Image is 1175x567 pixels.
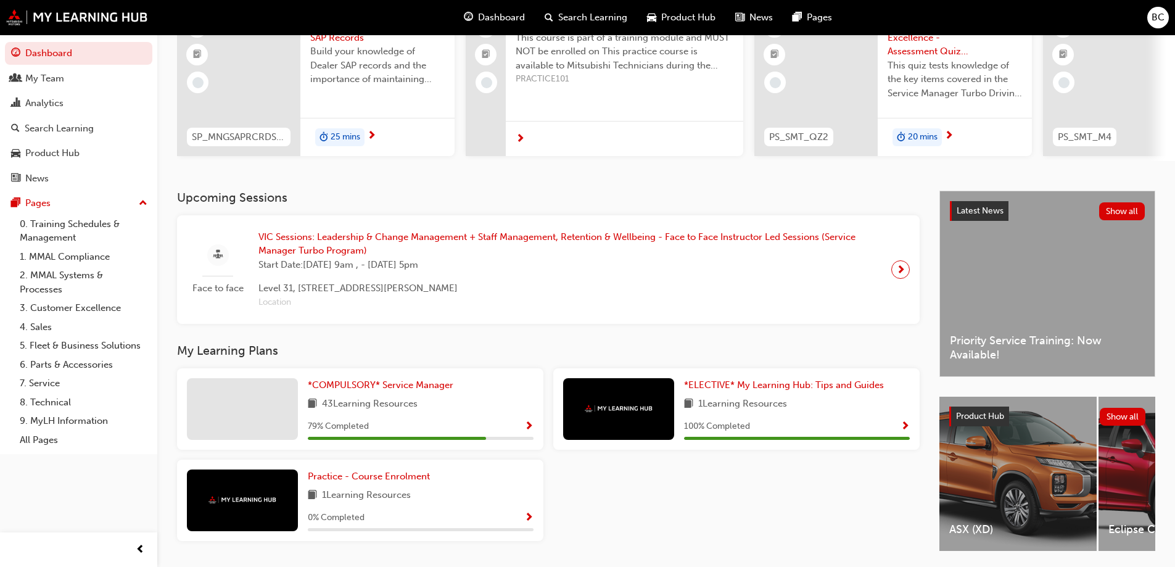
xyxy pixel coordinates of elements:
[464,10,473,25] span: guage-icon
[11,98,20,109] span: chart-icon
[5,67,152,90] a: My Team
[524,513,534,524] span: Show Progress
[1100,408,1146,426] button: Show all
[187,281,249,296] span: Face to face
[950,334,1145,362] span: Priority Service Training: Now Available!
[793,10,802,25] span: pages-icon
[896,261,905,278] span: next-icon
[308,488,317,503] span: book-icon
[535,5,637,30] a: search-iconSearch Learning
[308,379,453,391] span: *COMPULSORY* Service Manager
[585,405,653,413] img: mmal
[901,419,910,434] button: Show Progress
[807,10,832,25] span: Pages
[5,117,152,140] a: Search Learning
[15,215,152,247] a: 0. Training Schedules & Management
[944,131,954,142] span: next-icon
[322,397,418,412] span: 43 Learning Resources
[950,201,1145,221] a: Latest NewsShow all
[11,48,20,59] span: guage-icon
[177,7,455,156] a: SP_MNGSAPRCRDS_M1Managing Dealer Staff SAP RecordsBuild your knowledge of Dealer SAP records and ...
[5,142,152,165] a: Product Hub
[25,146,80,160] div: Product Hub
[25,196,51,210] div: Pages
[735,10,744,25] span: news-icon
[637,5,725,30] a: car-iconProduct Hub
[957,205,1004,216] span: Latest News
[15,431,152,450] a: All Pages
[15,412,152,431] a: 9. MyLH Information
[481,77,492,88] span: learningRecordVerb_NONE-icon
[25,122,94,136] div: Search Learning
[949,407,1145,426] a: Product HubShow all
[516,72,733,86] span: PRACTICE101
[949,523,1087,537] span: ASX (XD)
[749,10,773,25] span: News
[187,225,910,315] a: Face to faceVIC Sessions: Leadership & Change Management + Staff Management, Retention & Wellbein...
[177,191,920,205] h3: Upcoming Sessions
[1059,47,1068,63] span: booktick-icon
[308,471,430,482] span: Practice - Course Enrolment
[193,47,202,63] span: booktick-icon
[258,258,881,272] span: Start Date: [DATE] 9am , - [DATE] 5pm
[661,10,715,25] span: Product Hub
[15,247,152,267] a: 1. MMAL Compliance
[308,420,369,434] span: 79 % Completed
[516,31,733,73] span: This course is part of a training module and MUST NOT be enrolled on This practice course is avai...
[213,247,223,263] span: sessionType_FACE_TO_FACE-icon
[258,281,881,296] span: Level 31, [STREET_ADDRESS][PERSON_NAME]
[15,393,152,412] a: 8. Technical
[6,9,148,25] a: mmal
[466,7,743,156] a: Practice - Course EnrolmentThis course is part of a training module and MUST NOT be enrolled on T...
[770,77,781,88] span: learningRecordVerb_NONE-icon
[783,5,842,30] a: pages-iconPages
[15,299,152,318] a: 3. Customer Excellence
[901,421,910,432] span: Show Progress
[684,397,693,412] span: book-icon
[5,192,152,215] button: Pages
[908,130,938,144] span: 20 mins
[15,318,152,337] a: 4. Sales
[320,130,328,146] span: duration-icon
[1058,77,1070,88] span: learningRecordVerb_NONE-icon
[258,296,881,310] span: Location
[308,378,458,392] a: *COMPULSORY* Service Manager
[11,173,20,184] span: news-icon
[725,5,783,30] a: news-iconNews
[25,96,64,110] div: Analytics
[524,510,534,526] button: Show Progress
[516,134,525,145] span: next-icon
[331,130,360,144] span: 25 mins
[25,72,64,86] div: My Team
[11,198,20,209] span: pages-icon
[897,130,905,146] span: duration-icon
[698,397,787,412] span: 1 Learning Resources
[1058,130,1111,144] span: PS_SMT_M4
[308,511,365,525] span: 0 % Completed
[939,191,1155,377] a: Latest NewsShow allPriority Service Training: Now Available!
[5,167,152,190] a: News
[939,397,1097,551] a: ASX (XD)
[139,196,147,212] span: up-icon
[1152,10,1165,25] span: BC
[258,230,881,258] span: VIC Sessions: Leadership & Change Management + Staff Management, Retention & Wellbeing - Face to ...
[769,130,828,144] span: PS_SMT_QZ2
[478,10,525,25] span: Dashboard
[15,355,152,375] a: 6. Parts & Accessories
[25,172,49,186] div: News
[15,266,152,299] a: 2. MMAL Systems & Processes
[310,44,445,86] span: Build your knowledge of Dealer SAP records and the importance of maintaining your staff records i...
[888,17,1022,59] span: Driving Operational Excellence - Assessment Quiz (Service Manager Turbo Program)
[545,10,553,25] span: search-icon
[15,374,152,393] a: 7. Service
[888,59,1022,101] span: This quiz tests knowledge of the key items covered in the Service Manager Turbo Driving Operation...
[15,336,152,355] a: 5. Fleet & Business Solutions
[177,344,920,358] h3: My Learning Plans
[11,123,20,135] span: search-icon
[684,420,750,434] span: 100 % Completed
[524,421,534,432] span: Show Progress
[770,47,779,63] span: booktick-icon
[308,397,317,412] span: book-icon
[308,470,435,484] a: Practice - Course Enrolment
